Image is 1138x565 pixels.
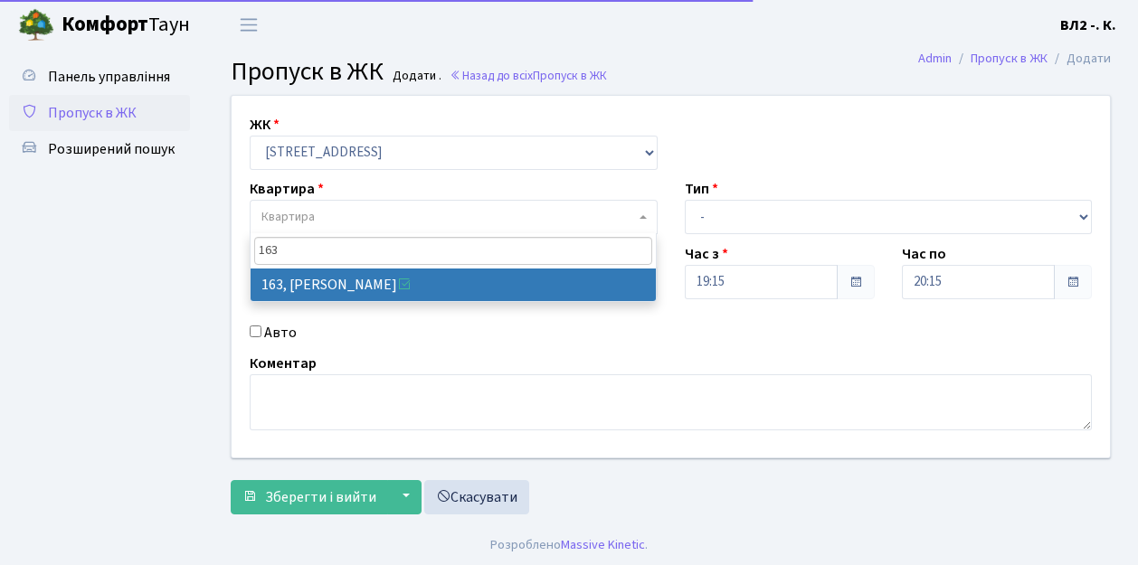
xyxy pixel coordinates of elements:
[62,10,190,41] span: Таун
[231,480,388,514] button: Зберегти і вийти
[918,49,952,68] a: Admin
[902,243,946,265] label: Час по
[18,7,54,43] img: logo.png
[265,487,376,507] span: Зберегти і вийти
[490,535,648,555] div: Розроблено .
[250,114,280,136] label: ЖК
[48,139,175,159] span: Розширений пошук
[1060,15,1116,35] b: ВЛ2 -. К.
[1060,14,1116,36] a: ВЛ2 -. К.
[424,480,529,514] a: Скасувати
[389,69,441,84] small: Додати .
[9,95,190,131] a: Пропуск в ЖК
[971,49,1048,68] a: Пропуск в ЖК
[1048,49,1111,69] li: Додати
[450,67,607,84] a: Назад до всіхПропуск в ЖК
[685,178,718,200] label: Тип
[250,353,317,374] label: Коментар
[62,10,148,39] b: Комфорт
[264,322,297,344] label: Авто
[261,208,315,226] span: Квартира
[891,40,1138,78] nav: breadcrumb
[533,67,607,84] span: Пропуск в ЖК
[226,10,271,40] button: Переключити навігацію
[48,67,170,87] span: Панель управління
[9,131,190,167] a: Розширений пошук
[9,59,190,95] a: Панель управління
[48,103,137,123] span: Пропуск в ЖК
[685,243,728,265] label: Час з
[251,268,657,301] li: 163, [PERSON_NAME]
[231,53,384,89] span: Пропуск в ЖК
[250,178,324,200] label: Квартира
[561,535,645,554] a: Massive Kinetic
